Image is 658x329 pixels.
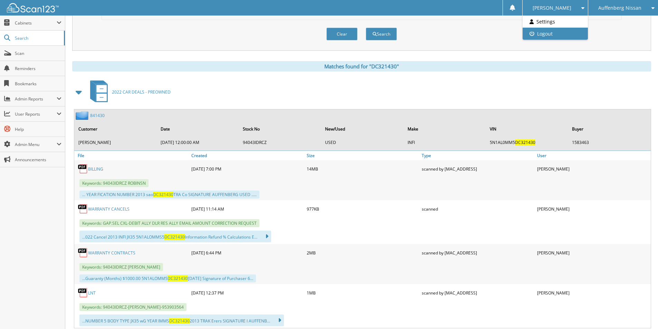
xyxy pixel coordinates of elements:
[7,3,59,12] img: scan123-logo-white.svg
[157,137,239,148] td: [DATE] 12:00:00 AM
[533,6,571,10] span: [PERSON_NAME]
[190,246,305,260] div: [DATE] 6:44 PM
[15,157,61,163] span: Announcements
[15,35,60,41] span: Search
[190,151,305,160] a: Created
[79,315,284,326] div: ...NUMBER 5 BODY TYPE JX35 wG YEAR IMMS 2013 TRAK Erers SIGNATURE l AUFFENB...
[78,248,88,258] img: PDF.png
[88,290,96,296] a: LNT
[322,137,403,148] td: USED
[190,286,305,300] div: [DATE] 12:37 PM
[88,250,135,256] a: WARRANTY CONTRACTS
[404,122,486,136] th: Make
[78,204,88,214] img: PDF.png
[420,151,535,160] a: Type
[598,6,641,10] span: Auffenberg Nissan
[305,286,420,300] div: 1MB
[15,96,57,102] span: Admin Reports
[326,28,357,40] button: Clear
[15,81,61,87] span: Bookmarks
[366,28,397,40] button: Search
[88,206,130,212] a: WARRANTY CANCELS
[79,274,256,282] div: ...Guaranty (Months) $1000.00 5N1ALOMM5 [DATE] Signature of Purchaser 6...
[322,122,403,136] th: New/Used
[239,137,321,148] td: 94043IDRCZ
[569,122,650,136] th: Buyer
[157,122,239,136] th: Date
[305,162,420,176] div: 14MB
[523,16,588,28] a: Settings
[15,66,61,71] span: Reminders
[486,122,568,136] th: VIN
[74,151,190,160] a: File
[420,202,535,216] div: scanned
[90,113,105,118] a: 841430
[15,50,61,56] span: Scan
[420,246,535,260] div: scanned by [MAC_ADDRESS]
[535,286,651,300] div: [PERSON_NAME]
[112,89,171,95] span: 2022 CAR DEALS - PREOWNED
[305,202,420,216] div: 977KB
[72,61,651,71] div: Matches found for "DC321430"
[305,246,420,260] div: 2MB
[75,122,156,136] th: Customer
[535,246,651,260] div: [PERSON_NAME]
[79,191,259,199] div: ... YEAR FICATION NUMBER 2013 sao TRA Co SIGNATURE AUFFENBERG USED .....
[79,231,271,242] div: ...022 Cancel 2013 INFI JX35 5N1ALOMMS5 Information Refund % Calculations E...
[78,288,88,298] img: PDF.png
[623,296,658,329] iframe: Chat Widget
[239,122,321,136] th: Stock No
[190,202,305,216] div: [DATE] 11:14 AM
[78,164,88,174] img: PDF.png
[164,234,185,240] span: DC321430
[190,162,305,176] div: [DATE] 7:00 PM
[79,303,187,311] span: Keywords: 94043IDRCZ-[PERSON_NAME]-953903564
[535,162,651,176] div: [PERSON_NAME]
[420,162,535,176] div: scanned by [MAC_ADDRESS]
[168,275,188,281] span: DC321430
[86,78,171,106] a: 2022 CAR DEALS - PREOWNED
[79,263,163,271] span: Keywords: 94043IDRCZ [PERSON_NAME]
[404,137,486,148] td: INFI
[75,137,156,148] td: [PERSON_NAME]
[523,28,588,40] a: Logout
[88,166,103,172] a: BILLING
[515,139,535,145] span: DC321430
[15,126,61,132] span: Help
[420,286,535,300] div: scanned by [MAC_ADDRESS]
[535,202,651,216] div: [PERSON_NAME]
[486,137,568,148] td: 5N1AL0MM5
[15,20,57,26] span: Cabinets
[169,318,190,324] span: DC321430
[76,111,90,120] img: folder2.png
[153,192,173,197] span: DC321430
[15,142,57,147] span: Admin Menu
[305,151,420,160] a: Size
[569,137,650,148] td: 1583463
[79,179,149,187] span: Keywords: 94043IDRCZ ROBINSN
[15,111,57,117] span: User Reports
[535,151,651,160] a: User
[79,219,259,227] span: Keywords: GAP.SEL CXL-DEBIT ALLY DLR RES ALLY EMAIL AMOUNT CORRECTION REQUEST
